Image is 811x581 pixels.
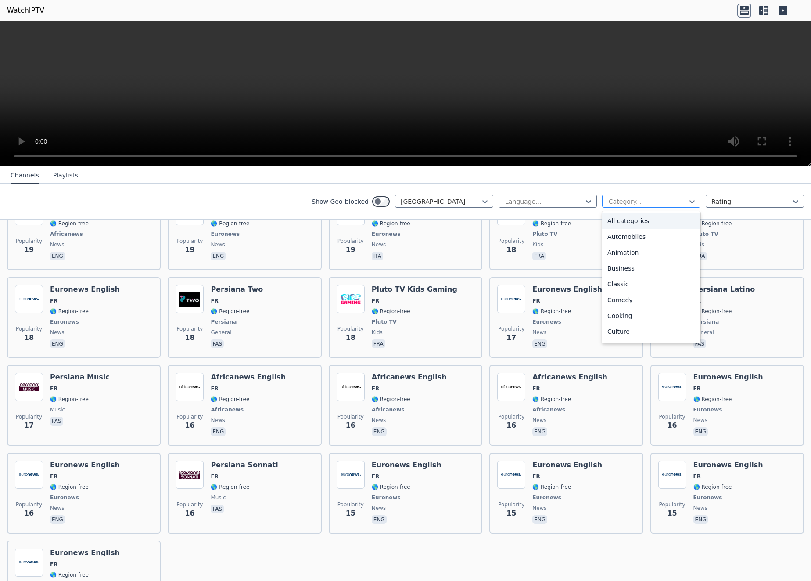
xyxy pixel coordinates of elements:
span: FR [372,473,379,480]
span: 16 [24,508,34,519]
span: FR [211,385,218,392]
span: FR [50,473,57,480]
img: Africanews English [337,373,365,401]
span: Euronews [372,494,401,501]
span: news [532,329,546,336]
div: Documentary [602,339,700,355]
h6: Africanews English [372,373,447,382]
p: eng [50,515,65,524]
h6: Euronews English [693,373,763,382]
p: eng [50,252,65,260]
p: eng [693,427,708,436]
span: 15 [506,508,516,519]
div: Comedy [602,292,700,308]
span: news [693,417,707,424]
span: 16 [185,420,194,431]
a: WatchIPTV [7,5,44,16]
h6: Africanews English [532,373,607,382]
span: music [50,406,65,413]
span: Popularity [176,413,203,420]
p: eng [532,339,547,348]
span: 🌎 Region-free [693,396,732,403]
span: news [211,417,225,424]
span: Popularity [659,413,685,420]
p: fra [532,252,546,260]
span: 🌎 Region-free [50,571,89,578]
h6: Pluto TV Kids Gaming [372,285,457,294]
img: Persiana Music [15,373,43,401]
span: Euronews [532,494,561,501]
span: FR [211,473,218,480]
img: Persiana Two [176,285,204,313]
span: Popularity [337,325,364,332]
p: fra [372,339,385,348]
span: Popularity [16,501,42,508]
div: All categories [602,213,700,229]
span: Popularity [176,238,203,245]
span: FR [211,297,218,304]
h6: Africanews English [211,373,286,382]
span: Africanews [211,406,244,413]
span: 🌎 Region-free [693,308,732,315]
span: Popularity [337,501,364,508]
span: 🌎 Region-free [211,220,249,227]
span: FR [50,297,57,304]
span: Pluto TV [372,318,397,325]
span: 16 [346,420,355,431]
span: 17 [24,420,34,431]
p: eng [532,515,547,524]
h6: Persiana Sonnati [211,461,278,469]
span: 🌎 Region-free [372,396,410,403]
p: fas [211,505,224,513]
p: ita [372,252,383,260]
span: Persiana [211,318,237,325]
button: Channels [11,167,39,184]
span: news [532,505,546,512]
span: 🌎 Region-free [211,308,249,315]
span: Africanews [532,406,565,413]
span: Africanews [372,406,405,413]
span: general [211,329,231,336]
p: eng [211,427,226,436]
span: 🌎 Region-free [532,220,571,227]
p: eng [50,339,65,348]
span: news [50,329,64,336]
h6: Persiana Music [50,373,110,382]
h6: Euronews English [50,285,120,294]
span: Pluto TV [532,231,557,238]
h6: Persiana Latino [693,285,755,294]
span: 16 [185,508,194,519]
div: Cooking [602,308,700,324]
p: eng [211,252,226,260]
img: Euronews English [337,461,365,489]
span: general [693,329,714,336]
h6: Euronews English [532,461,602,469]
img: Euronews English [15,549,43,577]
p: eng [693,515,708,524]
span: Popularity [337,413,364,420]
span: 🌎 Region-free [372,220,410,227]
div: Classic [602,276,700,292]
span: Pluto TV [693,231,718,238]
p: eng [372,515,387,524]
h6: Euronews English [50,461,120,469]
span: 🌎 Region-free [532,308,571,315]
span: Euronews [211,231,240,238]
span: 🌎 Region-free [50,308,89,315]
span: 🌎 Region-free [532,396,571,403]
span: 15 [346,508,355,519]
span: 19 [346,245,355,255]
div: Automobiles [602,229,700,245]
img: Persiana Sonnati [176,461,204,489]
img: Euronews English [15,461,43,489]
span: Popularity [176,501,203,508]
span: FR [532,297,540,304]
span: 18 [506,245,516,255]
span: Popularity [659,501,685,508]
h6: Persiana Two [211,285,263,294]
span: Euronews [532,318,561,325]
span: 17 [506,332,516,343]
img: Africanews English [176,373,204,401]
h6: Euronews English [693,461,763,469]
span: Popularity [16,413,42,420]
